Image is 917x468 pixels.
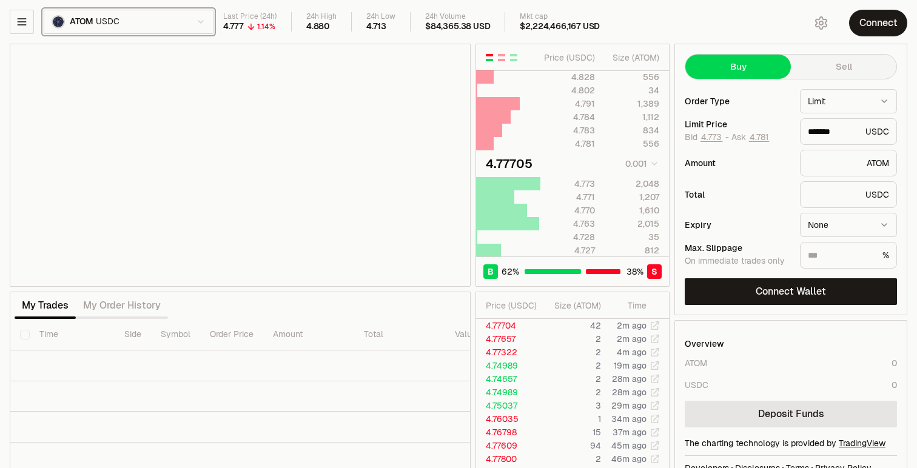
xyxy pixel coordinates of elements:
th: Time [30,319,115,350]
span: S [651,266,657,278]
td: 4.76798 [476,426,541,439]
div: 4.828 [541,71,595,83]
button: Show Sell Orders Only [497,53,506,62]
div: On immediate trades only [685,256,790,267]
div: 834 [605,124,659,136]
span: Bid - [685,132,729,143]
div: 1,112 [605,111,659,123]
time: 2m ago [617,320,647,331]
div: Overview [685,338,724,350]
div: 24h High [306,12,337,21]
div: 4.773 [541,178,595,190]
span: 38 % [626,266,643,278]
td: 2 [541,346,602,359]
div: 4.763 [541,218,595,230]
td: 2 [541,359,602,372]
button: My Trades [15,293,76,318]
div: 1,389 [605,98,659,110]
td: 2 [541,332,602,346]
div: $84,365.38 USD [425,21,490,32]
th: Amount [263,319,354,350]
div: 4.880 [306,21,330,32]
time: 4m ago [617,347,647,358]
button: My Order History [76,293,168,318]
th: Side [115,319,151,350]
td: 42 [541,319,602,332]
div: 4.77705 [486,155,532,172]
div: USDC [800,181,897,208]
div: 35 [605,231,659,243]
div: 556 [605,138,659,150]
td: 1 [541,412,602,426]
div: 24h Low [366,12,395,21]
div: 4.791 [541,98,595,110]
div: $2,224,466,167 USD [520,21,600,32]
time: 28m ago [612,373,647,384]
div: 2,048 [605,178,659,190]
div: Expiry [685,221,790,229]
button: None [800,213,897,237]
div: Total [685,190,790,199]
div: Last Price (24h) [223,12,277,21]
div: 4.783 [541,124,595,136]
td: 4.77322 [476,346,541,359]
div: ATOM [685,357,707,369]
td: 4.76035 [476,412,541,426]
button: Limit [800,89,897,113]
div: Size ( ATOM ) [605,52,659,64]
div: 1.14% [257,22,275,32]
button: Sell [791,55,896,79]
time: 34m ago [611,413,647,424]
a: Deposit Funds [685,401,897,427]
img: ATOM Logo [53,16,64,27]
time: 28m ago [612,387,647,398]
div: Limit Price [685,120,790,129]
td: 4.74657 [476,372,541,386]
div: Order Type [685,97,790,105]
div: Price ( USDC ) [541,52,595,64]
div: 2,015 [605,218,659,230]
div: 4.727 [541,244,595,256]
th: Total [354,319,445,350]
td: 4.77657 [476,332,541,346]
td: 15 [541,426,602,439]
div: Time [611,299,647,312]
time: 37m ago [613,427,647,438]
div: 24h Volume [425,12,490,21]
th: Value [445,319,486,350]
td: 4.77609 [476,439,541,452]
time: 19m ago [614,360,647,371]
td: 4.74989 [476,359,541,372]
div: 34 [605,84,659,96]
button: Show Buy and Sell Orders [485,53,494,62]
div: 4.802 [541,84,595,96]
div: 556 [605,71,659,83]
time: 45m ago [611,440,647,451]
span: USDC [96,16,119,27]
div: Max. Slippage [685,244,790,252]
span: ATOM [70,16,93,27]
div: ATOM [800,150,897,176]
td: 2 [541,452,602,466]
span: B [488,266,494,278]
div: USDC [800,118,897,145]
td: 4.75037 [476,399,541,412]
button: 4.773 [700,132,723,142]
td: 4.74989 [476,386,541,399]
div: 4.770 [541,204,595,216]
td: 4.77704 [476,319,541,332]
div: 0 [892,357,897,369]
div: Mkt cap [520,12,600,21]
button: Connect Wallet [685,278,897,305]
div: 4.784 [541,111,595,123]
div: The charting technology is provided by [685,437,897,449]
td: 3 [541,399,602,412]
td: 2 [541,372,602,386]
time: 29m ago [611,400,647,411]
button: Connect [849,10,907,36]
div: Amount [685,159,790,167]
th: Symbol [151,319,200,350]
div: Size ( ATOM ) [551,299,601,312]
div: 1,610 [605,204,659,216]
button: Buy [685,55,791,79]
